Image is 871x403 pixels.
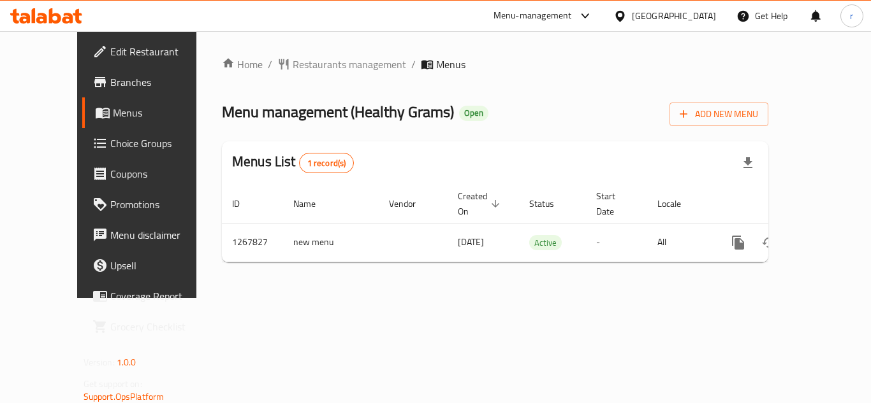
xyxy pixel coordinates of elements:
[529,196,571,211] span: Status
[459,108,488,118] span: Open
[632,9,716,23] div: [GEOGRAPHIC_DATA]
[657,196,698,211] span: Locale
[586,223,647,262] td: -
[82,97,223,128] a: Menus
[82,311,223,342] a: Grocery Checklist
[110,74,212,90] span: Branches
[529,235,562,250] div: Active
[723,227,754,258] button: more
[82,220,223,250] a: Menu disclaimer
[647,223,713,262] td: All
[232,152,354,173] h2: Menus List
[458,234,484,250] span: [DATE]
[293,196,332,211] span: Name
[733,148,763,178] div: Export file
[110,166,212,181] span: Coupons
[110,288,212,304] span: Coverage Report
[82,250,223,281] a: Upsell
[494,8,572,24] div: Menu-management
[670,103,768,126] button: Add New Menu
[110,197,212,212] span: Promotions
[299,153,355,173] div: Total records count
[713,185,856,223] th: Actions
[117,354,136,371] span: 1.0.0
[82,67,223,97] a: Branches
[458,188,504,219] span: Created On
[222,57,263,72] a: Home
[82,36,223,67] a: Edit Restaurant
[110,44,212,59] span: Edit Restaurant
[436,57,465,72] span: Menus
[411,57,416,72] li: /
[222,57,768,72] nav: breadcrumb
[232,196,256,211] span: ID
[277,57,406,72] a: Restaurants management
[222,185,856,262] table: enhanced table
[82,189,223,220] a: Promotions
[850,9,853,23] span: r
[389,196,432,211] span: Vendor
[110,136,212,151] span: Choice Groups
[82,128,223,159] a: Choice Groups
[596,188,632,219] span: Start Date
[82,159,223,189] a: Coupons
[529,236,562,250] span: Active
[222,97,454,126] span: Menu management ( Healthy Grams )
[459,106,488,121] div: Open
[754,227,784,258] button: Change Status
[300,157,354,169] span: 1 record(s)
[268,57,272,72] li: /
[283,223,379,262] td: new menu
[222,223,283,262] td: 1267827
[82,281,223,311] a: Coverage Report
[84,376,142,392] span: Get support on:
[113,105,212,120] span: Menus
[110,227,212,243] span: Menu disclaimer
[680,106,758,122] span: Add New Menu
[84,354,115,371] span: Version:
[110,319,212,334] span: Grocery Checklist
[110,258,212,273] span: Upsell
[293,57,406,72] span: Restaurants management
